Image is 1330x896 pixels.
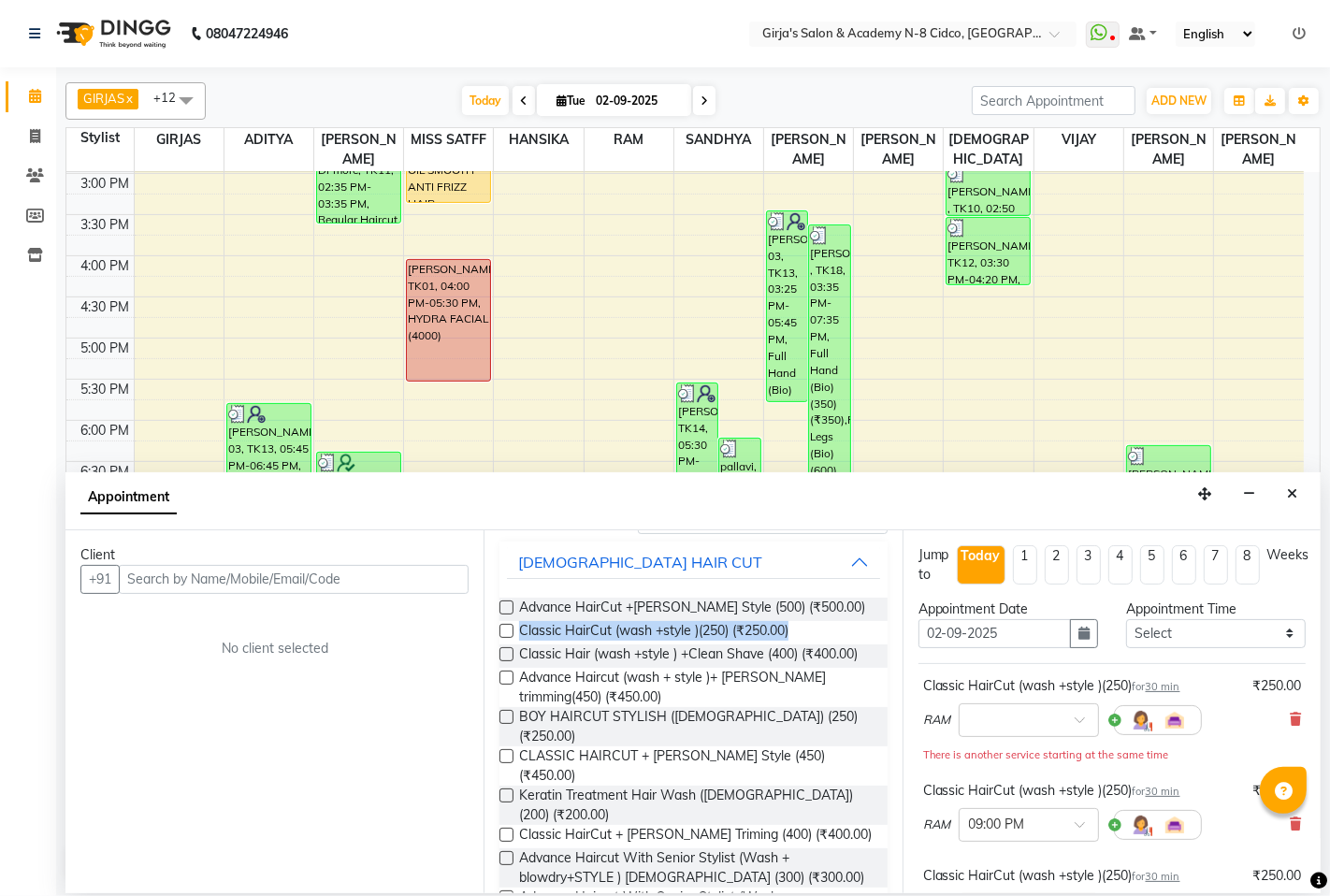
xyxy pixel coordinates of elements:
[719,439,759,560] div: pallavi, TK19, 06:10 PM-07:40 PM, Full Hand (Bio) (350) (₹350),Under Arms (PEELWAX)(200) (₹200),H...
[923,711,951,730] span: RAM
[1279,480,1306,509] button: Close
[135,128,224,152] span: GIRJAS
[947,218,1030,284] div: [PERSON_NAME], TK12, 03:30 PM-04:20 PM, Advance Haircut With Senior Stylist (Wash + blowdry+STYLE...
[1164,709,1186,731] img: Interior.png
[124,91,133,106] a: x
[206,7,288,60] b: 08047224946
[314,128,403,171] span: [PERSON_NAME]
[78,421,134,441] div: 6:00 PM
[80,545,469,565] div: Client
[78,462,134,482] div: 6:30 PM
[404,128,493,152] span: MISS SATFF
[923,676,1180,696] div: Classic HairCut (wash +style )(250)
[961,546,1001,566] div: Today
[674,128,763,152] span: SANDHYA
[918,600,1098,619] div: Appointment Date
[519,598,865,621] span: Advance HairCut +[PERSON_NAME] Style (500) (₹500.00)
[224,128,313,152] span: ADITYA
[764,128,853,171] span: [PERSON_NAME]
[923,748,1169,761] small: There is another service starting at the same time
[923,781,1180,801] div: Classic HairCut (wash +style )(250)
[918,619,1071,648] input: yyyy-mm-dd
[1124,128,1213,171] span: [PERSON_NAME]
[1267,545,1309,565] div: Weeks
[1236,545,1260,585] li: 8
[552,94,590,108] span: Tue
[1126,600,1306,619] div: Appointment Time
[1172,545,1196,585] li: 6
[1252,676,1301,696] div: ₹250.00
[519,644,858,668] span: Classic Hair (wash +style ) +Clean Shave (400) (₹400.00)
[80,481,177,514] span: Appointment
[78,297,134,317] div: 4:30 PM
[519,786,872,825] span: Keratin Treatment Hair Wash ([DEMOGRAPHIC_DATA])(200) (₹200.00)
[462,86,509,115] span: Today
[1034,128,1123,152] span: VIJAY
[1140,545,1164,585] li: 5
[407,260,490,381] div: [PERSON_NAME], TK01, 04:00 PM-05:30 PM, HYDRA FACIAL (4000)
[1147,88,1211,114] button: ADD NEW
[972,86,1135,115] input: Search Appointment
[590,87,684,115] input: 2025-09-02
[1204,545,1228,585] li: 7
[48,7,176,60] img: logo
[767,211,807,401] div: [PERSON_NAME] 03, TK13, 03:25 PM-05:45 PM, Full Hand (Bio) (350) (₹350),Full Legs (Bio)(600) (₹60...
[1146,785,1180,798] span: 30 min
[519,746,872,786] span: CLASSIC HAIRCUT + [PERSON_NAME] Style (450) (₹450.00)
[1252,866,1301,886] div: ₹250.00
[78,380,134,399] div: 5:30 PM
[78,215,134,235] div: 3:30 PM
[317,453,400,532] div: [PERSON_NAME], TK17, 06:20 PM-07:20 PM, Regular Haircut + Blowdry [DEMOGRAPHIC_DATA](with wash) (...
[519,621,788,644] span: Classic HairCut (wash +style )(250) (₹250.00)
[494,128,583,152] span: HANSIKA
[83,91,124,106] span: GIRJAS
[78,339,134,358] div: 5:00 PM
[809,225,849,553] div: [PERSON_NAME] , TK18, 03:35 PM-07:35 PM, Full Hand (Bio) (350) (₹350),Full Legs (Bio)(600) (₹600)...
[1146,870,1180,883] span: 30 min
[80,565,120,594] button: +91
[918,545,949,585] div: Jump to
[1133,785,1180,798] small: for
[1214,128,1304,171] span: [PERSON_NAME]
[519,848,872,888] span: Advance Haircut With Senior Stylist (Wash + blowdry+STYLE ) [DEMOGRAPHIC_DATA] (300) (₹300.00)
[507,545,879,579] button: [DEMOGRAPHIC_DATA] HAIR CUT
[519,707,872,746] span: BOY HAIRCUT STYLISH ([DEMOGRAPHIC_DATA]) (250) (₹250.00)
[153,90,190,105] span: +12
[1164,814,1186,836] img: Interior.png
[66,128,134,148] div: Stylist
[1127,446,1210,526] div: [PERSON_NAME], TK15, 06:15 PM-07:15 PM, ROOT TOUCH UP DIFFERENT FOR DIFFERENT LENGTH (SOCOLOR) (₹0)
[1130,709,1152,731] img: Hairdresser.png
[1077,545,1101,585] li: 3
[944,128,1033,171] span: [DEMOGRAPHIC_DATA]
[1252,781,1301,801] div: ₹250.00
[317,142,400,223] div: Dr more, TK11, 02:35 PM-03:35 PM, Regular Haircut + Blowdry [DEMOGRAPHIC_DATA](with wash) (500) (...
[923,816,951,834] span: RAM
[125,639,424,658] div: No client selected
[1151,94,1207,108] span: ADD NEW
[1013,545,1037,585] li: 1
[585,128,673,152] span: RAM
[923,866,1180,886] div: Classic HairCut (wash +style )(250)
[78,174,134,194] div: 3:00 PM
[677,383,717,505] div: [PERSON_NAME], TK14, 05:30 PM-07:00 PM, MOROCCAN OIL TREATMENT WASH (SHOULDER) (₹400),Regular Hai...
[518,551,762,573] div: [DEMOGRAPHIC_DATA] HAIR CUT
[1133,870,1180,883] small: for
[119,565,469,594] input: Search by Name/Mobile/Email/Code
[519,825,872,848] span: Classic HairCut + [PERSON_NAME] Triming (400) (₹400.00)
[854,128,943,171] span: [PERSON_NAME]
[227,404,311,484] div: [PERSON_NAME] 03, TK13, 05:45 PM-06:45 PM, COLOR ROOT TOUCH UP DIFFERENT LENGTH (₹0)
[1133,680,1180,693] small: for
[1146,680,1180,693] span: 30 min
[947,164,1030,215] div: [PERSON_NAME] , TK10, 02:50 PM-03:30 PM, BABY HAIRCUT LONG (350) (₹350)
[78,256,134,276] div: 4:00 PM
[1045,545,1069,585] li: 2
[1108,545,1133,585] li: 4
[519,668,872,707] span: Advance Haircut (wash + style )+ [PERSON_NAME] trimming(450) (₹450.00)
[1130,814,1152,836] img: Hairdresser.png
